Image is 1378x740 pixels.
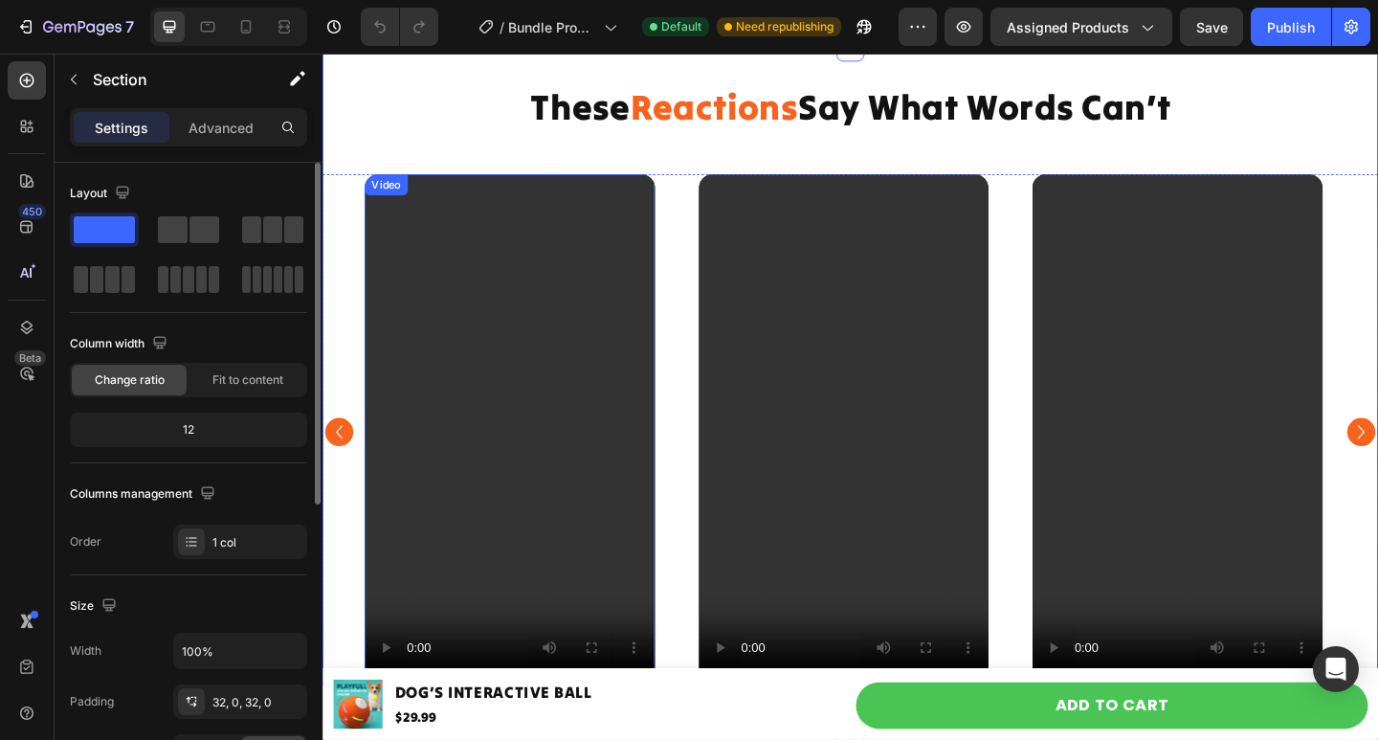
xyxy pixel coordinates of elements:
p: Section [93,68,250,91]
div: Layout [70,181,134,207]
div: Video [50,135,89,152]
div: Undo/Redo [361,8,438,46]
div: Open Intercom Messenger [1313,646,1359,692]
div: Size [70,594,121,619]
div: 12 [74,416,303,443]
button: Carousel Back Arrow [3,397,33,428]
p: Settings [95,118,148,138]
div: 450 [18,204,46,219]
button: Add to cart [580,684,1137,735]
div: 32, 0, 32, 0 [212,694,302,711]
div: Add to cart [796,696,920,724]
span: Save [1196,19,1228,35]
span: Bundle Product Page [508,17,596,37]
h1: DOG’S INTERACTIVE BALL [77,681,295,710]
div: Width [70,642,101,660]
iframe: Design area [322,54,1378,740]
button: 7 [8,8,143,46]
p: 7 [125,15,134,38]
div: $29.99 [77,710,295,736]
span: Assigned Products [1007,17,1129,37]
div: Columns management [70,482,219,507]
div: 1 col [212,534,302,551]
button: Publish [1251,8,1331,46]
input: Auto [174,634,306,668]
video: Video [410,132,725,693]
button: Save [1180,8,1243,46]
span: Need republishing [736,18,833,35]
div: Order [70,533,101,550]
span: Reactions [335,34,517,83]
button: Assigned Products [990,8,1172,46]
button: Carousel Next Arrow [1115,397,1145,428]
video: Video [772,132,1088,693]
span: Change ratio [95,371,165,389]
span: / [500,17,504,37]
div: Publish [1267,17,1315,37]
span: Default [661,18,701,35]
video: Video [46,132,362,693]
p: Advanced [189,118,254,138]
div: Column width [70,331,171,357]
span: Fit to content [212,371,283,389]
div: Beta [14,350,46,366]
div: Padding [70,693,114,710]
